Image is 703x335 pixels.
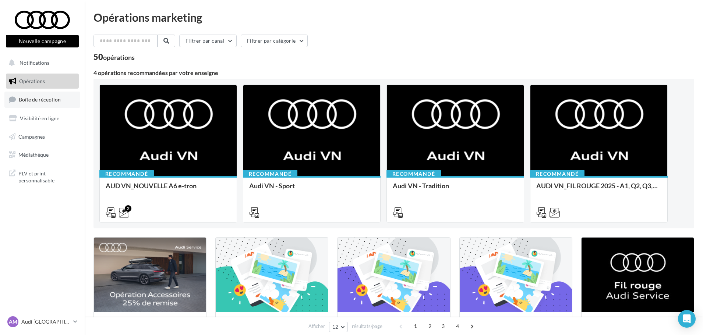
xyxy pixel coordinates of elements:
span: Campagnes [18,133,45,139]
span: 1 [410,320,421,332]
p: Audi [GEOGRAPHIC_DATA] [21,318,70,325]
div: Recommandé [99,170,154,178]
a: Campagnes [4,129,80,145]
div: AUD VN_NOUVELLE A6 e-tron [106,182,231,197]
a: Opérations [4,74,80,89]
a: Médiathèque [4,147,80,163]
a: PLV et print personnalisable [4,165,80,187]
div: 2 [125,205,131,212]
button: 12 [329,322,348,332]
a: Visibilité en ligne [4,111,80,126]
span: Afficher [308,323,325,330]
button: Nouvelle campagne [6,35,79,47]
div: 4 opérations recommandées par votre enseigne [93,70,694,76]
span: résultats/page [352,323,382,330]
div: Open Intercom Messenger [678,310,696,328]
span: Boîte de réception [19,96,61,103]
a: Boîte de réception [4,92,80,107]
span: 4 [452,320,463,332]
span: AM [9,318,17,325]
button: Filtrer par canal [179,35,237,47]
span: Notifications [20,60,49,66]
button: Filtrer par catégorie [241,35,308,47]
div: Audi VN - Sport [249,182,374,197]
span: 12 [332,324,339,330]
span: 2 [424,320,436,332]
div: Audi VN - Tradition [393,182,518,197]
div: Opérations marketing [93,12,694,23]
span: PLV et print personnalisable [18,168,76,184]
span: Opérations [19,78,45,84]
div: Recommandé [243,170,297,178]
button: Notifications [4,55,77,71]
span: 3 [437,320,449,332]
span: Médiathèque [18,152,49,158]
div: opérations [103,54,135,61]
div: AUDI VN_FIL ROUGE 2025 - A1, Q2, Q3, Q5 et Q4 e-tron [536,182,661,197]
div: Recommandé [386,170,441,178]
span: Visibilité en ligne [20,115,59,121]
a: AM Audi [GEOGRAPHIC_DATA] [6,315,79,329]
div: Recommandé [530,170,584,178]
div: 50 [93,53,135,61]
